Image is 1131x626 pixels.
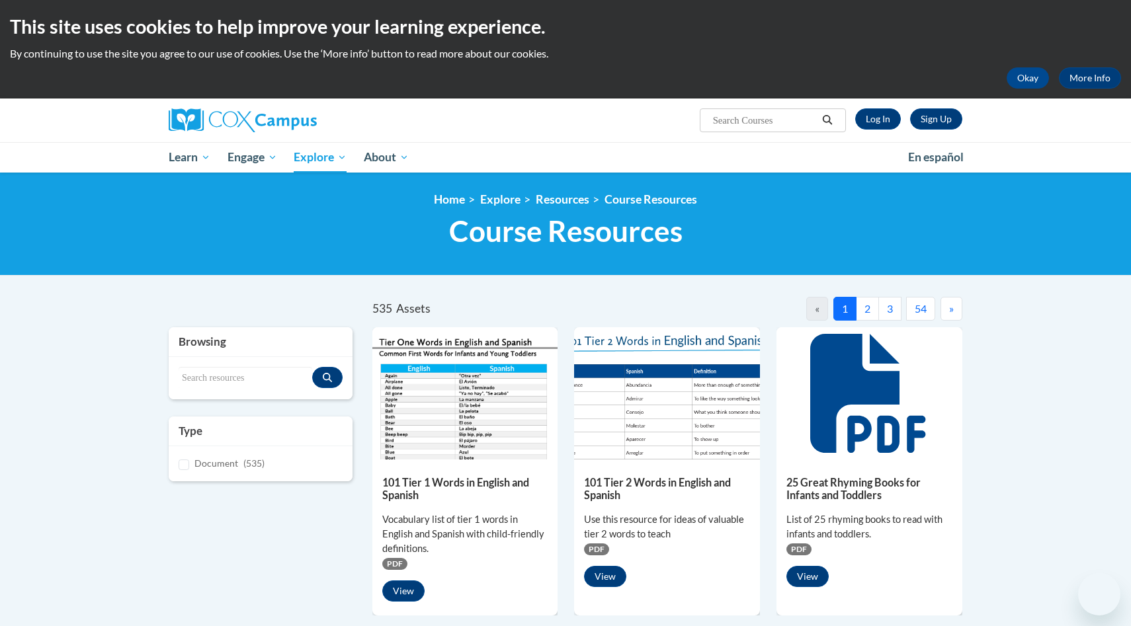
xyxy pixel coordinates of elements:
span: PDF [382,558,407,570]
a: Engage [219,142,286,173]
nav: Pagination Navigation [667,297,962,321]
button: 2 [856,297,879,321]
button: 1 [833,297,857,321]
button: Okay [1007,67,1049,89]
span: Explore [294,149,347,165]
a: More Info [1059,67,1121,89]
span: Course Resources [449,214,683,249]
button: View [584,566,626,587]
a: Home [434,192,465,206]
a: Log In [855,108,901,130]
button: View [382,580,425,602]
button: Search [817,112,837,128]
img: 836e94b2-264a-47ae-9840-fb2574307f3b.pdf [574,327,760,459]
button: 54 [906,297,935,321]
img: d35314be-4b7e-462d-8f95-b17e3d3bb747.pdf [372,327,558,459]
span: PDF [786,543,812,555]
a: Cox Campus [169,108,420,132]
input: Search resources [179,367,312,389]
a: Resources [536,192,589,206]
iframe: Button to launch messaging window [1078,573,1120,615]
h3: Browsing [179,334,343,350]
button: View [786,566,829,587]
a: About [355,142,417,173]
a: En español [900,143,972,171]
span: PDF [584,543,609,555]
a: Explore [480,192,521,206]
a: Course Resources [605,192,697,206]
button: Next [941,297,962,321]
p: By continuing to use the site you agree to our use of cookies. Use the ‘More info’ button to read... [10,46,1121,61]
span: Learn [169,149,210,165]
h5: 25 Great Rhyming Books for Infants and Toddlers [786,476,952,502]
div: Main menu [149,142,982,173]
span: Assets [396,301,431,315]
a: Explore [285,142,355,173]
span: 535 [372,301,392,315]
button: 3 [878,297,901,321]
span: About [364,149,409,165]
a: Learn [160,142,219,173]
img: Cox Campus [169,108,317,132]
span: Document [194,457,238,469]
span: Engage [228,149,277,165]
a: Register [910,108,962,130]
h3: Type [179,423,343,439]
span: » [949,302,954,315]
span: En español [908,150,964,164]
div: List of 25 rhyming books to read with infants and toddlers. [786,512,952,541]
span: (535) [243,457,265,469]
input: Search Courses [712,112,817,128]
h2: This site uses cookies to help improve your learning experience. [10,13,1121,40]
div: Vocabulary list of tier 1 words in English and Spanish with child-friendly definitions. [382,512,548,556]
button: Search resources [312,367,343,388]
h5: 101 Tier 1 Words in English and Spanish [382,476,548,502]
div: Use this resource for ideas of valuable tier 2 words to teach [584,512,750,541]
h5: 101 Tier 2 Words in English and Spanish [584,476,750,502]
